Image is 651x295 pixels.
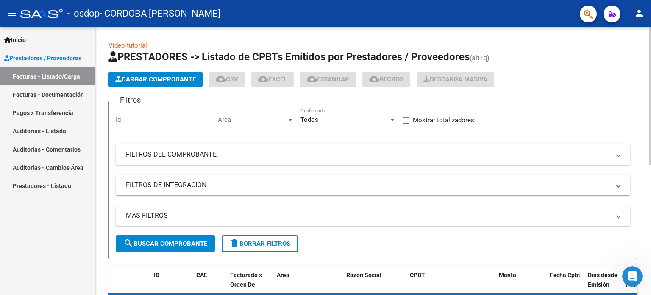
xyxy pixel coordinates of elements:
span: Todos [300,116,318,124]
button: Gecros [362,72,410,87]
span: Mostrar totalizadores [413,115,474,125]
span: CPBT [410,272,425,278]
span: CAE [196,272,207,278]
mat-icon: person [634,8,644,18]
mat-icon: cloud_download [369,74,379,84]
mat-panel-title: FILTROS DEL COMPROBANTE [126,150,610,159]
span: Cargar Comprobante [115,76,196,83]
button: Estandar [300,72,356,87]
mat-expansion-panel-header: MAS FILTROS [116,205,630,226]
span: Gecros [369,76,403,83]
button: Cargar Comprobante [108,72,203,87]
mat-panel-title: FILTROS DE INTEGRACION [126,180,610,190]
span: (alt+q) [470,54,490,62]
mat-expansion-panel-header: FILTROS DE INTEGRACION [116,175,630,195]
button: EXCEL [251,72,294,87]
span: Fecha Cpbt [550,272,580,278]
span: Descarga Masiva [423,76,487,83]
button: Borrar Filtros [222,235,298,252]
span: Monto [499,272,516,278]
button: CSV [209,72,245,87]
mat-icon: search [123,238,134,248]
span: Borrar Filtros [229,240,290,247]
mat-expansion-panel-header: FILTROS DEL COMPROBANTE [116,144,630,165]
mat-icon: delete [229,238,239,248]
mat-icon: cloud_download [216,74,226,84]
h3: Filtros [116,94,145,106]
span: Facturado x Orden De [230,272,262,288]
mat-panel-title: MAS FILTROS [126,211,610,220]
span: EXCEL [258,76,287,83]
span: Días desde Emisión [588,272,618,288]
span: Area [218,116,287,124]
span: - osdop [67,4,100,23]
span: Razón Social [346,272,381,278]
span: PRESTADORES -> Listado de CPBTs Emitidos por Prestadores / Proveedores [108,51,470,63]
span: Inicio [4,35,26,45]
a: Video tutorial [108,42,147,49]
span: - CORDOBA [PERSON_NAME] [100,4,220,23]
mat-icon: cloud_download [258,74,268,84]
button: Descarga Masiva [417,72,494,87]
span: ID [154,272,159,278]
span: Estandar [307,76,349,83]
button: Buscar Comprobante [116,235,215,252]
iframe: Intercom live chat [622,266,643,287]
app-download-masive: Descarga masiva de comprobantes (adjuntos) [417,72,494,87]
span: Prestadores / Proveedores [4,53,81,63]
mat-icon: cloud_download [307,74,317,84]
span: Buscar Comprobante [123,240,207,247]
mat-icon: menu [7,8,17,18]
span: CSV [216,76,238,83]
span: Area [277,272,289,278]
span: Fecha Recibido [626,272,650,288]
